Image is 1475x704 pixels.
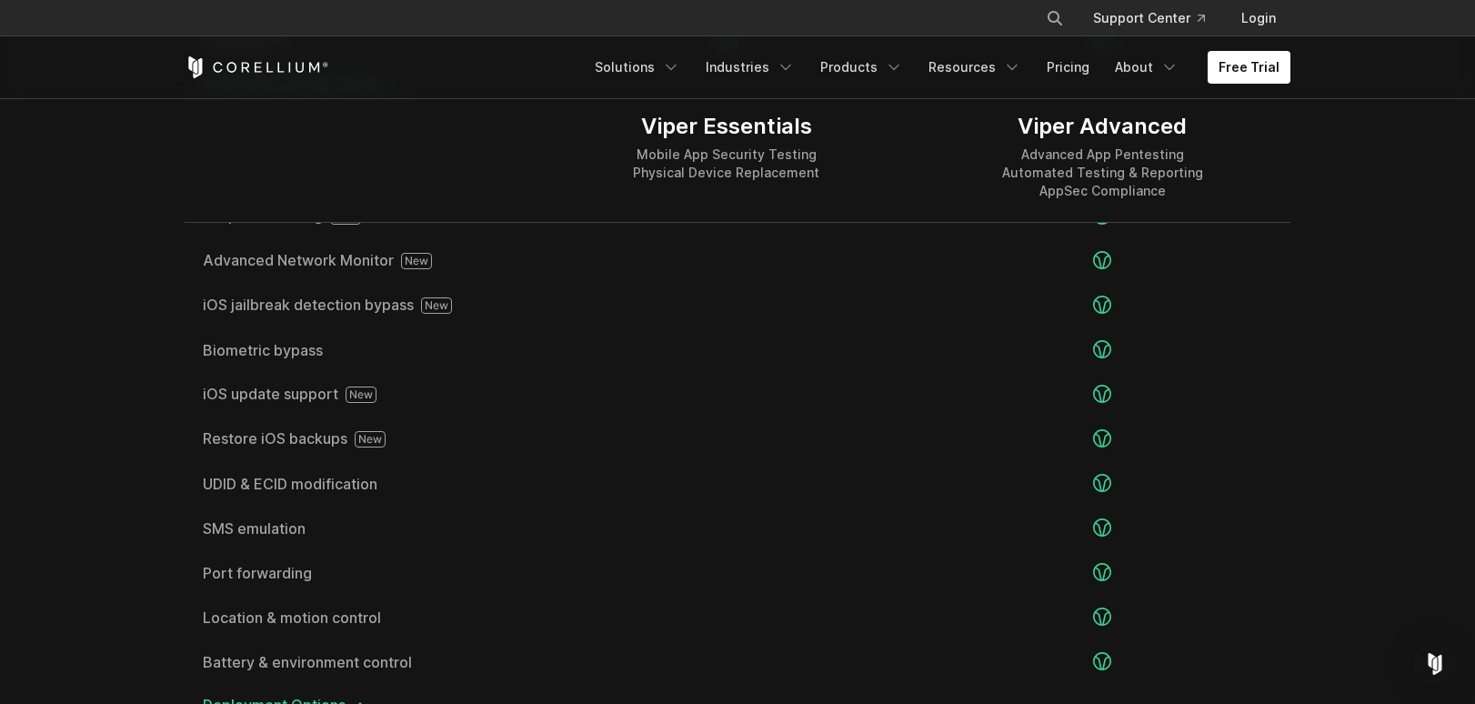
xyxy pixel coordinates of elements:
a: Battery & environment control [203,655,520,669]
a: Biometric bypass [203,343,520,357]
div: Viper Advanced [1002,113,1203,140]
div: Navigation Menu [1024,2,1290,35]
a: Advanced Network Monitor [203,253,520,269]
div: Open Intercom Messenger [1413,642,1457,686]
div: Viper Essentials [633,113,819,140]
div: Mobile App Security Testing Physical Device Replacement [633,146,819,182]
a: Location & motion control [203,610,520,625]
a: Products [809,51,914,84]
span: iOS jailbreak detection bypass [203,297,520,314]
a: Resources [918,51,1032,84]
div: Advanced App Pentesting Automated Testing & Reporting AppSec Compliance [1002,146,1203,200]
a: Solutions [584,51,691,84]
a: iOS update support [203,387,520,403]
a: Port forwarding [203,566,520,580]
a: Industries [695,51,806,84]
div: Navigation Menu [584,51,1290,84]
button: Search [1039,2,1071,35]
a: Free Trial [1208,51,1290,84]
a: Corellium Home [185,56,329,78]
a: SMS emulation [203,521,520,536]
a: About [1104,51,1189,84]
a: UDID & ECID modification [203,477,520,491]
a: Restore iOS backups [203,431,520,448]
a: Login [1227,2,1290,35]
a: Support Center [1079,2,1219,35]
a: Pricing [1036,51,1100,84]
